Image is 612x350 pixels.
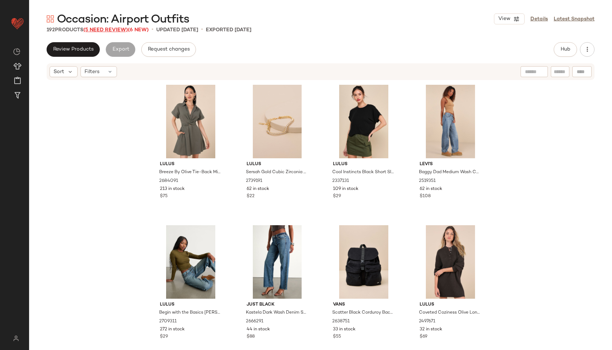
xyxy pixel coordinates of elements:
[47,42,100,57] button: Review Products
[47,15,54,23] img: svg%3e
[57,12,189,27] span: Occasion: Airport Outfits
[160,302,221,308] span: Lulus
[554,42,577,57] button: Hub
[498,16,510,22] span: View
[241,85,314,158] img: 2739191_02_topdown_2025-08-29.jpg
[47,27,55,33] span: 192
[10,16,25,31] img: heart_red.DM2ytmEG.svg
[141,42,196,57] button: Request changes
[333,161,395,168] span: Lulus
[154,85,227,158] img: 2684091_02_front.jpg
[47,26,149,34] div: Products
[54,68,64,76] span: Sort
[53,47,94,52] span: Review Products
[160,161,221,168] span: Lulus
[494,13,525,24] button: View
[332,169,394,176] span: Cool Instincts Black Short Sleeve Top
[201,25,203,34] span: •
[420,302,481,308] span: Lulus
[160,193,168,200] span: $75
[247,326,270,333] span: 44 in stock
[333,193,341,200] span: $29
[419,310,480,316] span: Coveted Coziness Olive Long Sleeve Henley Sweater Mini Dress
[154,225,227,299] img: 2709311_01_hero_2025-08-22.jpg
[148,47,190,52] span: Request changes
[246,318,263,325] span: 2666291
[419,178,436,184] span: 2519351
[128,27,149,33] span: (6 New)
[420,326,442,333] span: 32 in stock
[160,334,168,340] span: $29
[160,326,185,333] span: 272 in stock
[206,26,251,34] p: Exported [DATE]
[327,225,400,299] img: 2638751_02_front_2025-08-22.jpg
[414,225,487,299] img: 12130601_2497671.jpg
[246,178,262,184] span: 2739191
[332,318,350,325] span: 2638751
[414,85,487,158] img: 12023161_2519351.jpg
[83,27,128,33] span: (5 Need Review)
[332,310,394,316] span: Scatter Black Corduroy Backpack
[419,169,480,176] span: Baggy Dad Medium Wash Cotton Denim Mid-Rise Wide-Leg Jeans
[246,169,307,176] span: Sersah Gold Cubic Zirconia Layered Tennis Bracelet
[247,161,308,168] span: Lulus
[241,225,314,299] img: 2666291_01_hero_2025-08-20.jpg
[332,178,349,184] span: 2337131
[152,25,153,34] span: •
[333,186,358,192] span: 109 in stock
[247,334,255,340] span: $88
[333,326,356,333] span: 33 in stock
[13,48,20,55] img: svg%3e
[247,186,269,192] span: 62 in stock
[419,318,435,325] span: 2497671
[246,310,307,316] span: Kastela Dark Wash Denim Studded Low-Rise Jeans
[159,169,221,176] span: Breeze By Olive Tie-Back Mini Dress With Pockets
[156,26,198,34] p: updated [DATE]
[420,193,431,200] span: $108
[159,318,177,325] span: 2709311
[333,302,395,308] span: Vans
[159,310,221,316] span: Begin with the Basics [PERSON_NAME] Long Sleeve Crop Top
[247,302,308,308] span: Just Black
[85,68,99,76] span: Filters
[327,85,400,158] img: 11312621_2337131.jpg
[530,15,548,23] a: Details
[160,186,185,192] span: 213 in stock
[554,15,595,23] a: Latest Snapshot
[420,334,427,340] span: $69
[420,186,442,192] span: 62 in stock
[159,178,178,184] span: 2684091
[560,47,570,52] span: Hub
[9,335,23,341] img: svg%3e
[333,334,341,340] span: $55
[420,161,481,168] span: Levi's
[247,193,255,200] span: $22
